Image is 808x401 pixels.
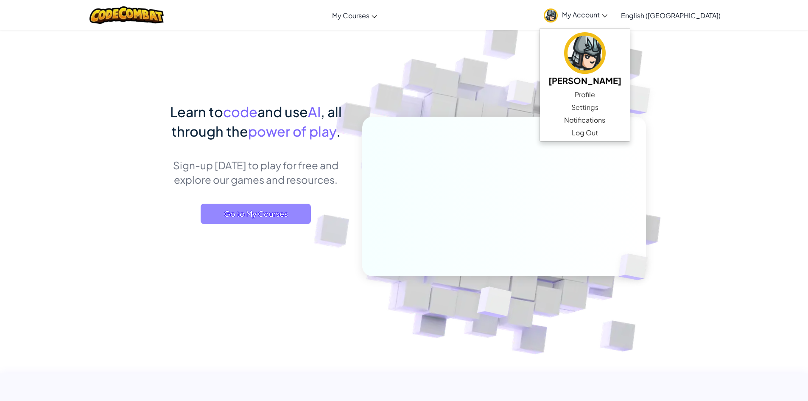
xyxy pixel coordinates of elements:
[564,32,606,74] img: avatar
[562,10,607,19] span: My Account
[601,64,674,135] img: Overlap cubes
[257,103,308,120] span: and use
[308,103,321,120] span: AI
[544,8,558,22] img: avatar
[540,126,630,139] a: Log Out
[540,2,612,28] a: My Account
[540,114,630,126] a: Notifications
[170,103,223,120] span: Learn to
[490,63,551,126] img: Overlap cubes
[328,4,381,27] a: My Courses
[162,158,349,187] p: Sign-up [DATE] to play for free and explore our games and resources.
[621,11,721,20] span: English ([GEOGRAPHIC_DATA])
[540,88,630,101] a: Profile
[604,236,668,298] img: Overlap cubes
[248,123,336,140] span: power of play
[201,204,311,224] a: Go to My Courses
[548,74,621,87] h5: [PERSON_NAME]
[540,101,630,114] a: Settings
[89,6,164,24] img: CodeCombat logo
[540,31,630,88] a: [PERSON_NAME]
[336,123,341,140] span: .
[456,269,532,339] img: Overlap cubes
[564,115,605,125] span: Notifications
[223,103,257,120] span: code
[332,11,369,20] span: My Courses
[617,4,725,27] a: English ([GEOGRAPHIC_DATA])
